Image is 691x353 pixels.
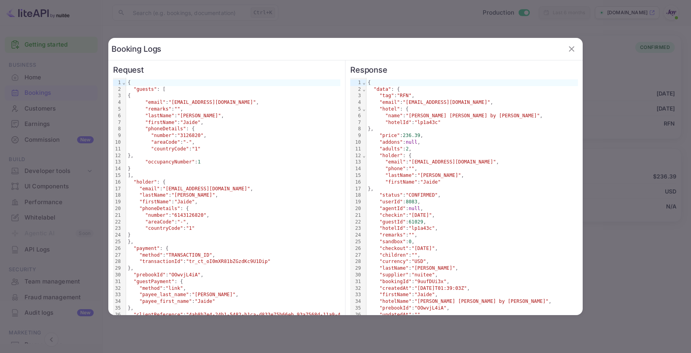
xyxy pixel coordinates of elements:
div: 12 [113,152,122,159]
div: : , [126,106,426,113]
div: 33 [113,291,122,298]
span: "occupancyNumber" [145,159,194,165]
div: : , [366,219,578,225]
div: 28 [350,258,362,265]
div: : [126,225,426,232]
div: 16 [113,179,122,186]
span: "hotelId" [379,225,406,231]
div: : { [126,126,426,132]
div: 8 [350,126,362,132]
span: null [406,139,417,145]
span: "[DATE]" [409,212,432,218]
span: "[PERSON_NAME]" [417,173,461,178]
div: : , [366,212,578,219]
span: "firstName" [385,179,417,185]
span: "countryCode" [151,146,189,152]
div: : , [366,92,578,99]
span: "4ab8b7e4-24b1-5482-b1ca-d833e75b66eb_93a7568d-11a9-4c98-8140-7764aa1140ea_6d44k3" [186,312,425,317]
div: 33 [350,291,362,298]
span: "addons" [379,139,403,145]
span: "phoneDetails" [145,126,186,131]
span: "[DATE]T01:39:03Z" [415,285,467,291]
div: : , [126,199,426,205]
span: "method" [140,252,163,258]
div: 19 [350,199,362,205]
div: 21 [350,212,362,219]
span: "firstName" [140,199,172,205]
span: "bookingId" [379,279,412,284]
div: 11 [350,146,362,152]
span: "Jaide" [174,199,195,205]
span: "nuitee" [412,272,435,278]
span: "tag" [379,93,394,98]
div: 10 [113,139,122,146]
div: : { [126,205,426,212]
span: "lastName" [140,192,169,198]
div: 8 [113,126,122,132]
span: "OOwvjL4iA" [415,305,447,311]
div: 11 [113,146,122,152]
div: : , [366,285,578,292]
div: : , [126,192,426,199]
span: "email" [145,100,166,105]
span: "data" [374,86,391,92]
span: "supplier" [379,272,409,278]
div: : { [366,86,578,93]
span: "Jaide" [420,179,441,185]
div: : , [126,212,426,219]
div: 28 [113,258,122,265]
div: : , [366,199,578,205]
span: null [409,206,421,211]
span: "[EMAIL_ADDRESS][DOMAIN_NAME]" [168,100,256,105]
span: "tr_ct_oI0mXR81bZGzdKc9U1Dip" [186,259,271,264]
div: 21 [113,212,122,219]
span: "holder" [134,179,157,185]
span: "9uufDUi3x" [415,279,447,284]
span: "lastName" [145,113,174,118]
div: 24 [350,232,362,238]
div: 35 [113,305,122,312]
div: : , [366,258,578,265]
span: "transactionId" [140,259,183,264]
span: "Jaide" [195,299,215,304]
span: "countryCode" [145,225,183,231]
div: : , [366,132,578,139]
div: }, [126,265,426,272]
div: : , [366,139,578,146]
span: "[PERSON_NAME] [PERSON_NAME] by [PERSON_NAME]" [415,299,549,304]
span: "[EMAIL_ADDRESS][DOMAIN_NAME]" [163,186,250,192]
div: 7 [350,119,362,126]
div: : , [126,219,426,225]
span: "1" [192,146,200,152]
span: "currency" [379,259,409,264]
div: 27 [113,252,122,259]
div: }, [126,238,426,245]
div: : , [366,252,578,259]
div: 5 [113,106,122,113]
div: : , [126,139,426,146]
h6: Response [350,65,578,75]
div: : , [366,113,578,119]
span: "name" [385,113,403,118]
div: } [126,232,426,238]
span: "[PERSON_NAME] [PERSON_NAME] by [PERSON_NAME]" [406,113,540,118]
div: 31 [113,278,122,285]
span: "email" [385,159,406,165]
div: 3 [350,92,362,99]
h6: Booking Logs [111,44,161,54]
span: "checkout" [379,246,409,251]
span: "holder" [379,153,403,158]
div: 22 [350,219,362,225]
div: 15 [350,172,362,179]
span: "guests" [134,86,157,92]
div: : , [366,232,578,238]
div: 4 [113,99,122,106]
span: "guestPayment" [134,279,174,284]
div: 35 [350,305,362,312]
span: "guestId" [379,219,406,225]
div: 12 [350,152,362,159]
span: "[PERSON_NAME]" [412,265,455,271]
span: "[DATE]" [412,246,435,251]
div: : , [366,312,578,318]
div: : [126,258,426,265]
